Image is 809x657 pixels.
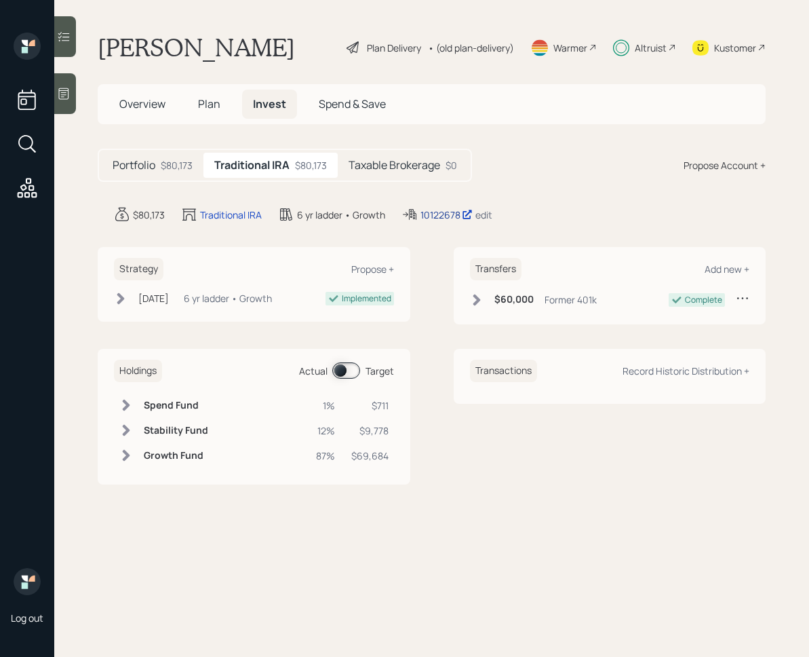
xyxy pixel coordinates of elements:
[114,258,163,280] h6: Strategy
[214,159,290,172] h5: Traditional IRA
[161,158,193,172] div: $80,173
[685,294,722,306] div: Complete
[299,364,328,378] div: Actual
[475,208,492,221] div: edit
[144,450,208,462] h6: Growth Fund
[635,41,667,55] div: Altruist
[553,41,587,55] div: Warmer
[144,425,208,436] h6: Stability Fund
[367,41,421,55] div: Plan Delivery
[184,291,272,305] div: 6 yr ladder • Growth
[295,158,327,172] div: $80,173
[623,364,749,377] div: Record Historic Distribution +
[714,41,756,55] div: Kustomer
[297,208,385,222] div: 6 yr ladder • Growth
[98,33,295,62] h1: [PERSON_NAME]
[119,96,165,111] span: Overview
[684,158,766,172] div: Propose Account +
[494,294,534,305] h6: $60,000
[366,364,394,378] div: Target
[428,41,514,55] div: • (old plan-delivery)
[138,291,169,305] div: [DATE]
[11,612,43,624] div: Log out
[446,158,457,172] div: $0
[200,208,262,222] div: Traditional IRA
[470,258,521,280] h6: Transfers
[319,96,386,111] span: Spend & Save
[351,449,389,463] div: $69,684
[198,96,220,111] span: Plan
[705,263,749,276] div: Add new +
[342,293,391,305] div: Implemented
[114,360,162,382] h6: Holdings
[14,568,41,595] img: retirable_logo.png
[351,263,394,276] div: Propose +
[133,208,165,222] div: $80,173
[351,398,389,413] div: $711
[349,159,440,172] h5: Taxable Brokerage
[144,400,208,411] h6: Spend Fund
[470,360,537,382] h6: Transactions
[545,293,597,307] div: Former 401k
[113,159,155,172] h5: Portfolio
[316,449,335,463] div: 87%
[316,398,335,413] div: 1%
[253,96,286,111] span: Invest
[351,424,389,438] div: $9,778
[420,208,473,222] div: 10122678
[316,424,335,438] div: 12%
